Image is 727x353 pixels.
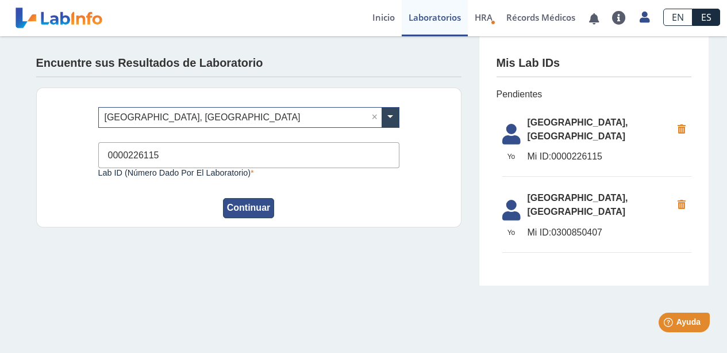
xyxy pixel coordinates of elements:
[475,12,493,23] span: HRA
[528,191,672,219] span: [GEOGRAPHIC_DATA], [GEOGRAPHIC_DATA]
[372,111,382,124] span: Clear all
[497,56,560,70] h4: Mis Lab IDs
[528,116,672,143] span: [GEOGRAPHIC_DATA], [GEOGRAPHIC_DATA]
[663,9,693,26] a: EN
[625,308,714,340] iframe: Help widget launcher
[693,9,720,26] a: ES
[495,227,528,238] span: Yo
[528,151,552,161] span: Mi ID:
[223,198,275,218] button: Continuar
[497,88,691,101] span: Pendientes
[528,227,552,237] span: Mi ID:
[528,150,672,164] span: 0000226115
[528,226,672,240] span: 0300850407
[495,151,528,162] span: Yo
[98,168,399,177] label: Lab ID (número dado por el laboratorio)
[36,56,263,70] h4: Encuentre sus Resultados de Laboratorio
